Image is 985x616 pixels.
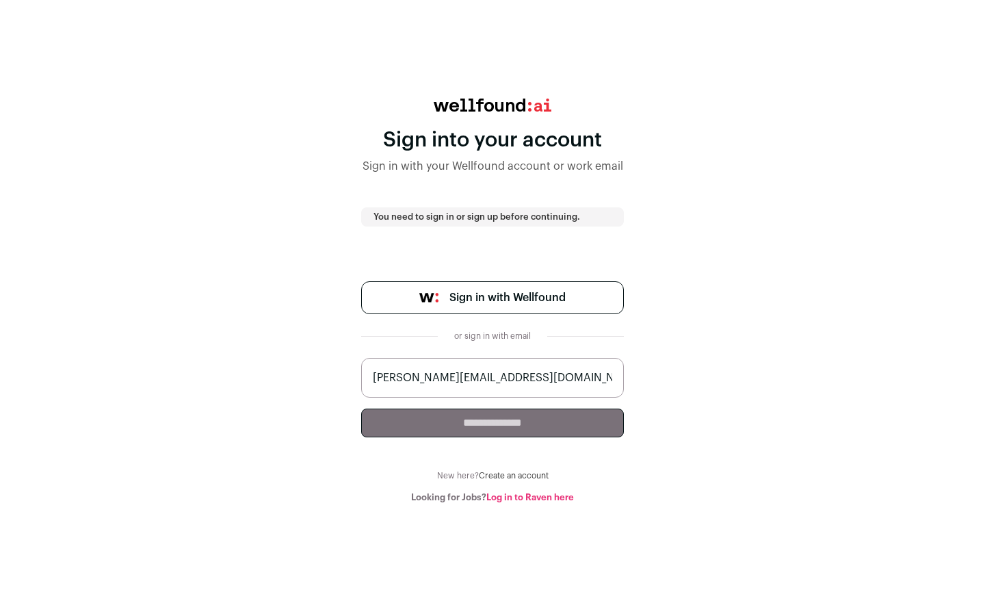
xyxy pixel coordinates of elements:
[419,293,438,303] img: wellfound-symbol-flush-black-fb3c872781a75f747ccb3a119075da62bfe97bd399995f84a933054e44a575c4.png
[449,331,536,342] div: or sign in with email
[486,493,574,502] a: Log in to Raven here
[361,158,624,175] div: Sign in with your Wellfound account or work email
[434,99,551,112] img: wellfound:ai
[361,281,624,314] a: Sign in with Wellfound
[361,358,624,398] input: name@work-email.com
[361,128,624,153] div: Sign into your account
[373,211,612,222] p: You need to sign in or sign up before continuing.
[361,492,624,503] div: Looking for Jobs?
[449,290,566,306] span: Sign in with Wellfound
[361,470,624,481] div: New here?
[479,472,549,480] a: Create an account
